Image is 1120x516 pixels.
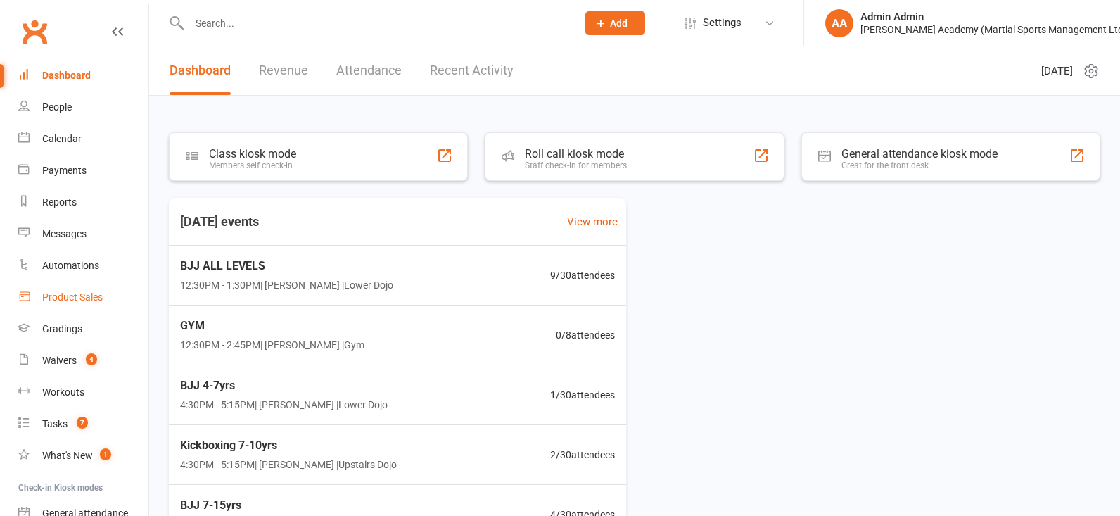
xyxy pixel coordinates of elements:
[100,448,111,460] span: 1
[567,213,618,230] a: View more
[185,13,567,33] input: Search...
[170,46,231,95] a: Dashboard
[1041,63,1073,80] span: [DATE]
[703,7,742,39] span: Settings
[585,11,645,35] button: Add
[18,187,148,218] a: Reports
[18,250,148,282] a: Automations
[180,317,364,335] span: GYM
[525,161,627,170] div: Staff check-in for members
[17,14,52,49] a: Clubworx
[180,377,388,395] span: BJJ 4-7yrs
[550,447,615,462] span: 2 / 30 attendees
[556,327,615,343] span: 0 / 8 attendees
[18,218,148,250] a: Messages
[825,9,853,37] div: AA
[18,123,148,155] a: Calendar
[18,377,148,408] a: Workouts
[841,161,998,170] div: Great for the front desk
[180,277,393,293] span: 12:30PM - 1:30PM | [PERSON_NAME] | Lower Dojo
[180,397,388,413] span: 4:30PM - 5:15PM | [PERSON_NAME] | Lower Dojo
[42,165,87,176] div: Payments
[18,440,148,472] a: What's New1
[18,408,148,440] a: Tasks 7
[42,228,87,239] div: Messages
[169,209,270,234] h3: [DATE] events
[18,92,148,123] a: People
[18,155,148,187] a: Payments
[430,46,514,95] a: Recent Activity
[209,147,296,161] div: Class kiosk mode
[86,353,97,365] span: 4
[18,60,148,92] a: Dashboard
[42,418,68,429] div: Tasks
[336,46,402,95] a: Attendance
[42,133,82,144] div: Calendar
[77,417,88,429] span: 7
[180,457,397,472] span: 4:30PM - 5:15PM | [PERSON_NAME] | Upstairs Dojo
[42,355,77,366] div: Waivers
[42,291,103,303] div: Product Sales
[180,337,364,353] span: 12:30PM - 2:45PM | [PERSON_NAME] | Gym
[180,496,388,515] span: BJJ 7-15yrs
[42,260,99,271] div: Automations
[18,282,148,313] a: Product Sales
[18,313,148,345] a: Gradings
[209,161,296,170] div: Members self check-in
[42,70,91,81] div: Dashboard
[841,147,998,161] div: General attendance kiosk mode
[525,147,627,161] div: Roll call kiosk mode
[180,436,397,455] span: Kickboxing 7-10yrs
[610,18,628,29] span: Add
[550,387,615,403] span: 1 / 30 attendees
[550,268,615,283] span: 9 / 30 attendees
[42,450,93,461] div: What's New
[18,345,148,377] a: Waivers 4
[42,196,77,208] div: Reports
[42,101,72,113] div: People
[180,257,393,275] span: BJJ ALL LEVELS
[259,46,308,95] a: Revenue
[42,323,82,334] div: Gradings
[42,386,84,398] div: Workouts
